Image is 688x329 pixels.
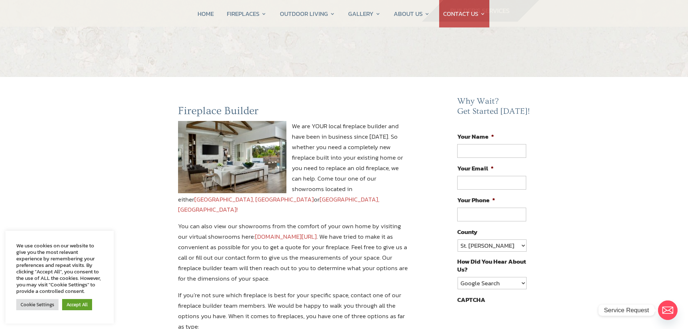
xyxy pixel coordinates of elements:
a: Accept All [62,299,92,310]
label: How Did You Hear About Us? [457,257,526,273]
label: County [457,228,477,236]
img: fireplace builder jacksonville fl and ormond beach fl [178,121,286,193]
a: Email [658,300,678,320]
label: Your Phone [457,196,495,204]
p: We are YOUR local fireplace builder and have been in business since [DATE]. So whether you need a... [178,121,410,221]
label: Your Email [457,164,494,172]
h2: Why Wait? Get Started [DATE]! [457,96,532,120]
label: Your Name [457,133,494,140]
label: CAPTCHA [457,296,485,304]
a: [GEOGRAPHIC_DATA], [GEOGRAPHIC_DATA] [194,195,314,204]
div: We use cookies on our website to give you the most relevant experience by remembering your prefer... [16,242,103,294]
a: [DOMAIN_NAME][URL] [255,232,317,241]
h2: Fireplace Builder [178,104,410,121]
a: Cookie Settings [16,299,59,310]
p: You can also view our showrooms from the comfort of your own home by visiting our virtual showroo... [178,221,410,290]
